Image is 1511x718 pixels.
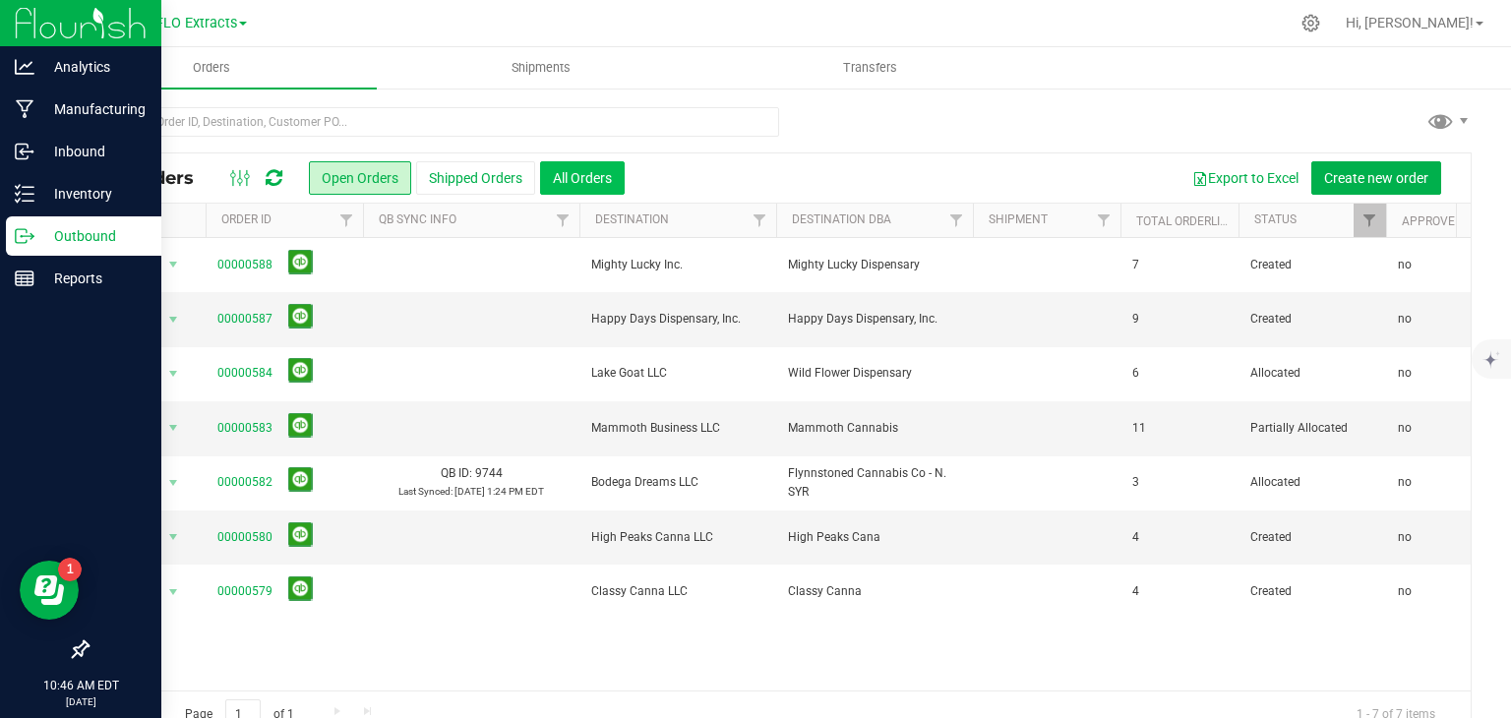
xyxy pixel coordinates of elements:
[217,528,272,547] a: 00000580
[591,364,764,383] span: Lake Goat LLC
[591,473,764,492] span: Bodega Dreams LLC
[1398,582,1412,601] span: no
[9,694,152,709] p: [DATE]
[788,256,961,274] span: Mighty Lucky Dispensary
[485,59,597,77] span: Shipments
[217,310,272,329] a: 00000587
[1132,256,1139,274] span: 7
[15,184,34,204] inline-svg: Inventory
[379,212,456,226] a: QB Sync Info
[1250,256,1374,274] span: Created
[792,212,891,226] a: Destination DBA
[1311,161,1441,195] button: Create new order
[441,466,472,480] span: QB ID:
[1250,473,1374,492] span: Allocated
[1398,528,1412,547] span: no
[161,251,186,278] span: select
[221,212,272,226] a: Order ID
[331,204,363,237] a: Filter
[15,226,34,246] inline-svg: Outbound
[15,142,34,161] inline-svg: Inbound
[788,582,961,601] span: Classy Canna
[161,578,186,606] span: select
[591,256,764,274] span: Mighty Lucky Inc.
[1402,214,1469,228] a: Approved?
[15,99,34,119] inline-svg: Manufacturing
[1179,161,1311,195] button: Export to Excel
[591,419,764,438] span: Mammoth Business LLC
[217,473,272,492] a: 00000582
[591,528,764,547] span: High Peaks Canna LLC
[788,419,961,438] span: Mammoth Cannabis
[1132,582,1139,601] span: 4
[788,464,961,502] span: Flynnstoned Cannabis Co - N. SYR
[1398,473,1412,492] span: no
[161,414,186,442] span: select
[1398,419,1412,438] span: no
[1250,582,1374,601] span: Created
[217,364,272,383] a: 00000584
[47,47,377,89] a: Orders
[1250,310,1374,329] span: Created
[1088,204,1120,237] a: Filter
[217,256,272,274] a: 00000588
[1398,256,1412,274] span: no
[1398,310,1412,329] span: no
[744,204,776,237] a: Filter
[161,469,186,497] span: select
[595,212,669,226] a: Destination
[217,419,272,438] a: 00000583
[161,360,186,388] span: select
[34,140,152,163] p: Inbound
[591,582,764,601] span: Classy Canna LLC
[34,97,152,121] p: Manufacturing
[398,486,453,497] span: Last Synced:
[155,15,237,31] span: FLO Extracts
[1324,170,1428,186] span: Create new order
[1299,14,1323,32] div: Manage settings
[547,204,579,237] a: Filter
[15,269,34,288] inline-svg: Reports
[34,182,152,206] p: Inventory
[161,306,186,333] span: select
[217,582,272,601] a: 00000579
[1254,212,1297,226] a: Status
[416,161,535,195] button: Shipped Orders
[788,310,961,329] span: Happy Days Dispensary, Inc.
[34,224,152,248] p: Outbound
[940,204,973,237] a: Filter
[1132,473,1139,492] span: 3
[788,364,961,383] span: Wild Flower Dispensary
[1132,419,1146,438] span: 11
[166,59,257,77] span: Orders
[9,677,152,694] p: 10:46 AM EDT
[816,59,924,77] span: Transfers
[1132,310,1139,329] span: 9
[706,47,1036,89] a: Transfers
[161,523,186,551] span: select
[1346,15,1474,30] span: Hi, [PERSON_NAME]!
[1250,364,1374,383] span: Allocated
[591,310,764,329] span: Happy Days Dispensary, Inc.
[15,57,34,77] inline-svg: Analytics
[20,561,79,620] iframe: Resource center
[34,267,152,290] p: Reports
[1250,419,1374,438] span: Partially Allocated
[1132,528,1139,547] span: 4
[475,466,503,480] span: 9744
[309,161,411,195] button: Open Orders
[1250,528,1374,547] span: Created
[377,47,706,89] a: Shipments
[34,55,152,79] p: Analytics
[788,528,961,547] span: High Peaks Cana
[58,558,82,581] iframe: Resource center unread badge
[1398,364,1412,383] span: no
[454,486,544,497] span: [DATE] 1:24 PM EDT
[87,107,779,137] input: Search Order ID, Destination, Customer PO...
[989,212,1048,226] a: Shipment
[1132,364,1139,383] span: 6
[1354,204,1386,237] a: Filter
[1136,214,1242,228] a: Total Orderlines
[540,161,625,195] button: All Orders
